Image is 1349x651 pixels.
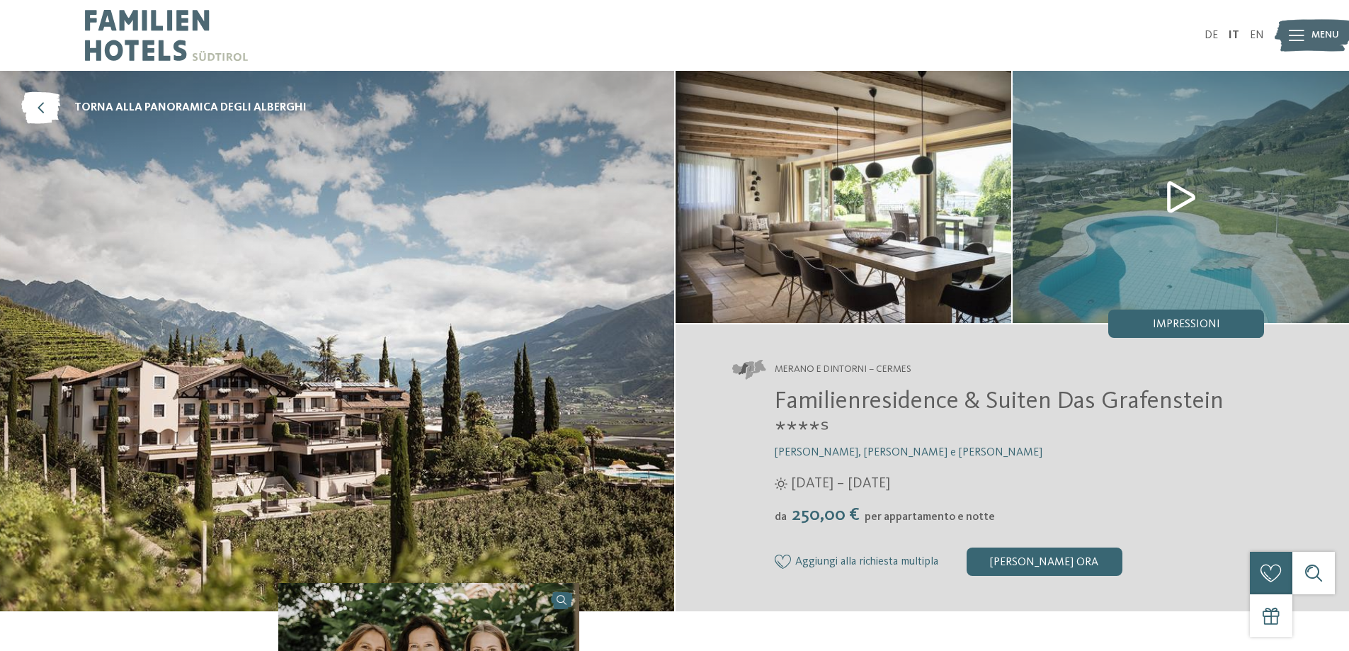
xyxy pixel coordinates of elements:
a: IT [1229,30,1239,41]
img: Il nostro family hotel a Merano e dintorni è perfetto per trascorrere giorni felici [676,71,1012,323]
i: Orari d'apertura estate [775,477,787,490]
span: Menu [1311,28,1339,43]
a: DE [1205,30,1218,41]
span: Aggiungi alla richiesta multipla [795,556,938,569]
span: Familienresidence & Suiten Das Grafenstein ****ˢ [775,389,1224,443]
span: [PERSON_NAME], [PERSON_NAME] e [PERSON_NAME] [775,447,1042,458]
span: torna alla panoramica degli alberghi [74,100,307,115]
span: Merano e dintorni – Cermes [775,363,911,377]
span: per appartamento e notte [865,511,995,523]
span: da [775,511,787,523]
span: Impressioni [1153,319,1220,330]
img: Il nostro family hotel a Merano e dintorni è perfetto per trascorrere giorni felici [1013,71,1349,323]
span: 250,00 € [788,506,863,524]
a: torna alla panoramica degli alberghi [21,92,307,124]
span: [DATE] – [DATE] [791,474,890,494]
div: [PERSON_NAME] ora [967,548,1122,576]
a: EN [1250,30,1264,41]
